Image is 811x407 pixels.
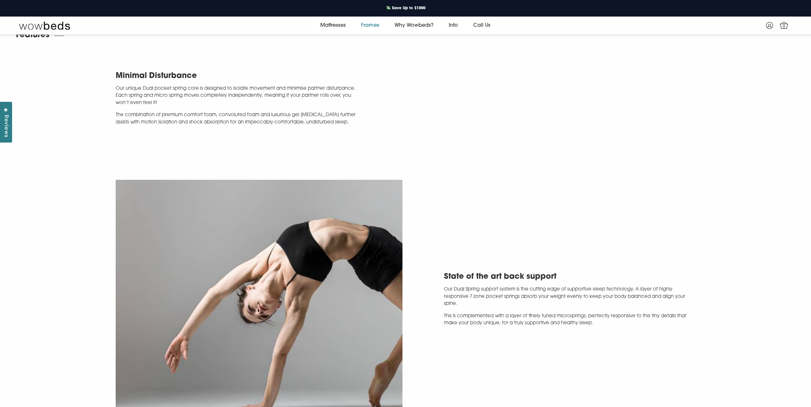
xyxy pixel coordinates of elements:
[313,17,353,34] a: Mattresses
[116,112,358,126] p: The combination of premium comfort foam, convoluted foam and luxurious gel [MEDICAL_DATA] further...
[2,115,10,137] span: Reviews
[444,313,696,327] p: This is complemented with a layer of finely tuned microsprings, perfectly responsive to the tiny ...
[116,85,358,107] p: Our unique Dual pocket spring core is designed to isolate movement and minimise partner disturban...
[19,21,70,30] img: Wow Beds Logo
[387,17,441,34] a: Why Wowbeds?
[444,270,696,284] h2: State of the art back support
[381,4,431,12] a: 💸 Save Up to $1000
[441,17,466,34] a: Info
[778,19,790,31] a: 0
[116,70,358,83] h2: Minimal Disturbance
[466,17,498,34] a: Call Us
[444,286,696,308] p: Our Dual Spring support system is the cutting edge of supportive sleep technology. A layer of hig...
[781,24,787,30] span: 0
[353,17,387,34] a: Frames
